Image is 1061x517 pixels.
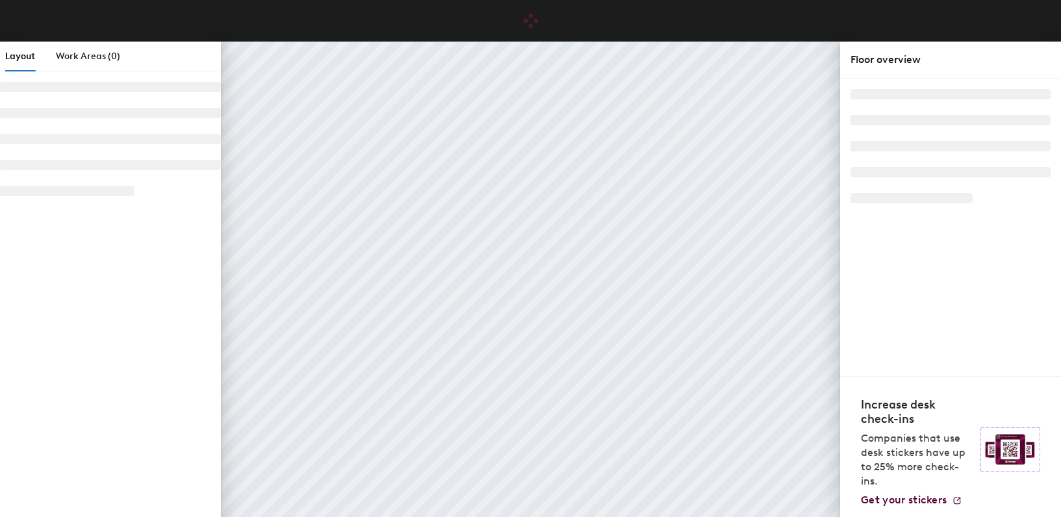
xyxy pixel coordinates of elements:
[56,51,120,62] span: Work Areas (0)
[861,494,962,507] a: Get your stickers
[861,397,973,426] h4: Increase desk check-ins
[861,494,947,506] span: Get your stickers
[5,51,35,62] span: Layout
[850,52,1051,68] div: Floor overview
[980,427,1040,472] img: Sticker logo
[861,431,973,488] p: Companies that use desk stickers have up to 25% more check-ins.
